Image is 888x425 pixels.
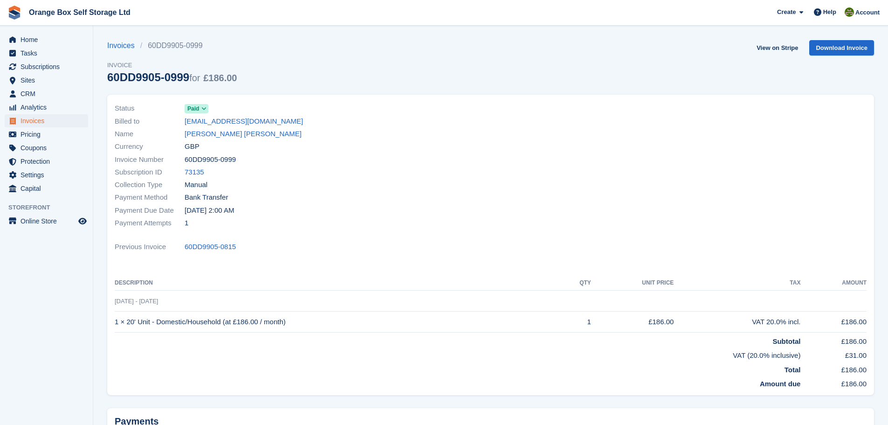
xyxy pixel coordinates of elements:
span: Payment Due Date [115,205,185,216]
a: Invoices [107,40,140,51]
span: 1 [185,218,188,229]
a: menu [5,155,88,168]
strong: Amount due [760,380,801,388]
span: Settings [21,168,76,181]
span: Previous Invoice [115,242,185,252]
a: menu [5,141,88,154]
a: menu [5,33,88,46]
span: Paid [187,105,199,113]
span: Sites [21,74,76,87]
th: Description [115,276,561,291]
span: Create [777,7,796,17]
span: Protection [21,155,76,168]
span: Invoice Number [115,154,185,165]
th: Amount [800,276,867,291]
a: menu [5,74,88,87]
span: Payment Method [115,192,185,203]
span: Status [115,103,185,114]
th: Unit Price [591,276,674,291]
a: menu [5,60,88,73]
span: [DATE] - [DATE] [115,298,158,305]
a: menu [5,114,88,127]
div: VAT 20.0% incl. [674,317,800,327]
a: menu [5,215,88,228]
a: 73135 [185,167,204,178]
span: Help [823,7,836,17]
span: for [189,73,200,83]
td: £186.00 [591,312,674,333]
span: Account [855,8,880,17]
a: menu [5,182,88,195]
span: Home [21,33,76,46]
span: Online Store [21,215,76,228]
span: Storefront [8,203,93,212]
td: 1 [561,312,591,333]
span: Billed to [115,116,185,127]
span: Name [115,129,185,139]
th: Tax [674,276,800,291]
th: QTY [561,276,591,291]
span: Tasks [21,47,76,60]
a: View on Stripe [753,40,802,56]
strong: Subtotal [772,337,800,345]
span: Capital [21,182,76,195]
a: [EMAIL_ADDRESS][DOMAIN_NAME] [185,116,303,127]
a: menu [5,168,88,181]
a: menu [5,47,88,60]
td: £186.00 [800,332,867,347]
span: £186.00 [203,73,237,83]
strong: Total [785,366,801,374]
td: £186.00 [800,312,867,333]
td: £31.00 [800,347,867,361]
span: Collection Type [115,180,185,190]
a: menu [5,128,88,141]
time: 2025-08-02 01:00:00 UTC [185,205,234,216]
img: Pippa White [845,7,854,17]
span: CRM [21,87,76,100]
span: Subscription ID [115,167,185,178]
td: VAT (20.0% inclusive) [115,347,800,361]
span: GBP [185,141,200,152]
span: Subscriptions [21,60,76,73]
span: Payment Attempts [115,218,185,229]
a: 60DD9905-0815 [185,242,236,252]
a: [PERSON_NAME] [PERSON_NAME] [185,129,302,139]
span: Analytics [21,101,76,114]
span: Manual [185,180,207,190]
span: Invoices [21,114,76,127]
img: stora-icon-8386f47178a22dfd0bd8f6a31ec36ba5ce8667c1dd55bd0f319d3a0aa187defe.svg [7,6,21,20]
span: Pricing [21,128,76,141]
a: Orange Box Self Storage Ltd [25,5,134,20]
a: Paid [185,103,208,114]
span: Invoice [107,61,237,70]
span: 60DD9905-0999 [185,154,236,165]
a: Preview store [77,216,88,227]
a: menu [5,87,88,100]
a: Download Invoice [809,40,874,56]
span: Coupons [21,141,76,154]
span: Bank Transfer [185,192,228,203]
td: 1 × 20' Unit - Domestic/Household (at £186.00 / month) [115,312,561,333]
td: £186.00 [800,361,867,376]
nav: breadcrumbs [107,40,237,51]
div: 60DD9905-0999 [107,71,237,84]
td: £186.00 [800,375,867,390]
span: Currency [115,141,185,152]
a: menu [5,101,88,114]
